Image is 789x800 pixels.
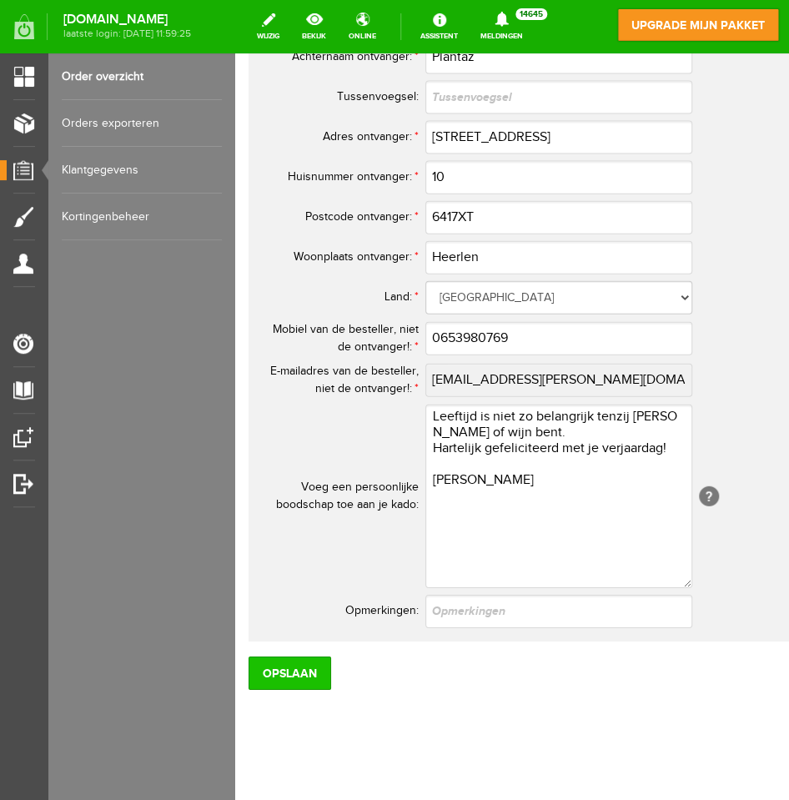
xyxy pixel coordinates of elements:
[62,100,222,147] a: Orders exporteren
[190,351,457,535] textarea: Leeftijd is niet zo belangrijk tenzij [PERSON_NAME] of wijn bent. Hartelijk gefeliciteerd met je ...
[190,148,457,181] input: Postcode
[88,77,177,90] span: Adres ontvanger:
[339,8,386,45] a: online
[247,8,289,45] a: wijzig
[190,108,457,141] input: Huisnummer
[13,603,96,636] input: Opslaan
[53,117,177,130] span: Huisnummer ontvanger:
[70,157,177,170] span: Postcode ontvanger:
[35,311,183,342] span: E-mailadres van de besteller, niet de ontvanger!:
[62,53,222,100] a: Order overzicht
[63,29,191,38] span: laatste login: [DATE] 11:59:25
[62,147,222,194] a: Klantgegevens
[63,15,191,24] strong: [DOMAIN_NAME]
[190,269,457,302] input: Mobiel ( van de besteller)
[41,427,183,458] span: Voeg een persoonlijke boodschap toe aan je kado:
[62,194,222,240] a: Kortingenbeheer
[515,8,547,20] span: 14645
[149,237,177,250] span: Land:
[190,188,457,221] input: Woonplaats
[617,8,779,42] a: upgrade mijn pakket
[190,28,457,61] input: Tussenvoegsel
[464,433,484,453] span: [?]
[38,269,183,300] span: Mobiel van de besteller, niet de ontvanger!:
[58,197,177,210] span: Woonplaats ontvanger:
[102,37,183,50] span: Tussenvoegsel:
[190,541,457,575] input: Opmerkingen
[190,310,457,344] input: E-mail ( van de besteller)
[190,68,457,101] input: Adres
[410,8,468,45] a: Assistent
[292,8,336,45] a: bekijk
[470,8,533,45] a: Meldingen14645
[110,551,183,564] span: Opmerkingen:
